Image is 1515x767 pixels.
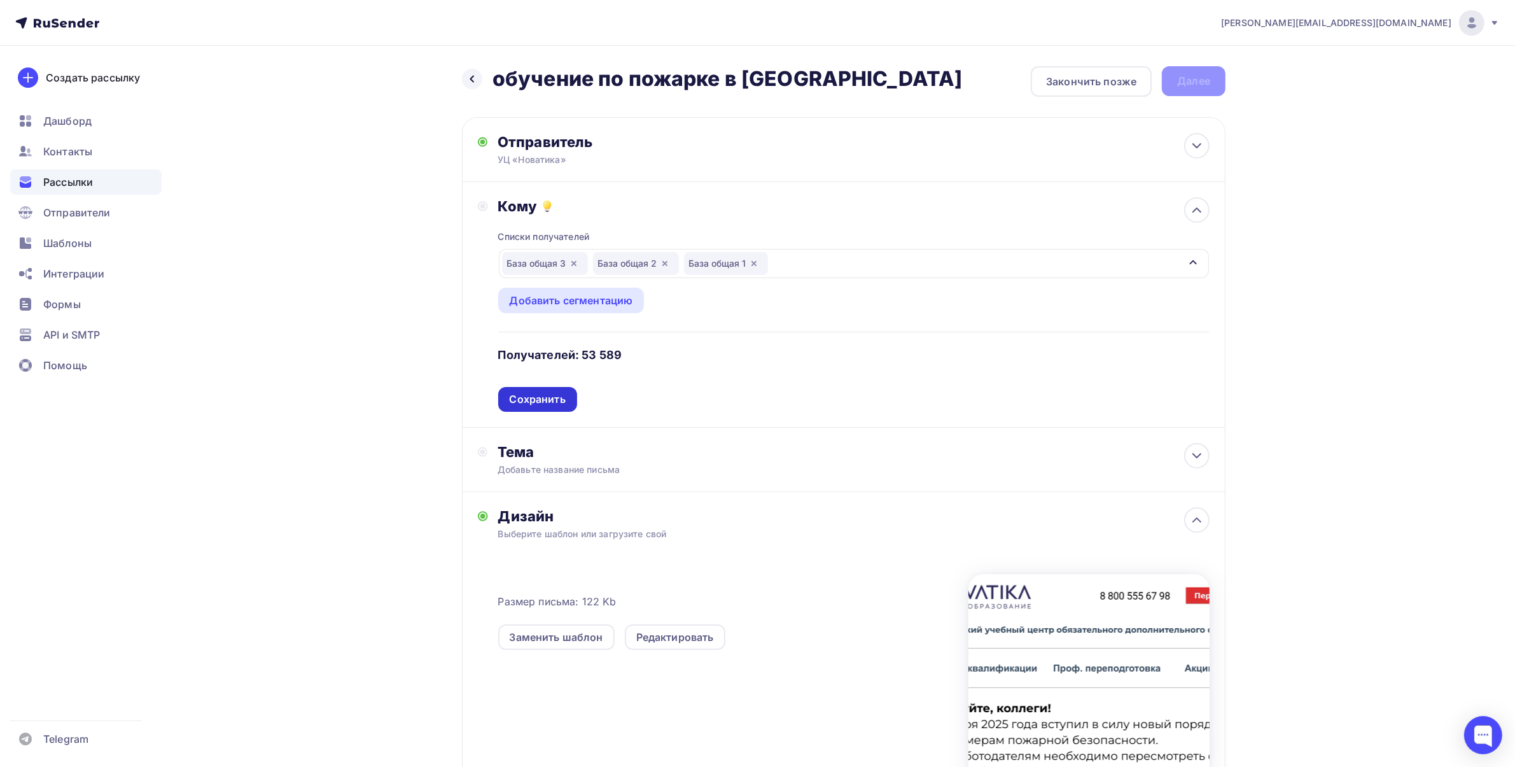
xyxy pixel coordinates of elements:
[498,528,1139,540] div: Выберите шаблон или загрузите свой
[502,252,588,275] div: База общая 3
[498,463,724,476] div: Добавьте название письма
[498,348,622,363] h4: Получателей: 53 589
[498,507,1210,525] div: Дизайн
[43,236,92,251] span: Шаблоны
[43,113,92,129] span: Дашборд
[43,731,88,747] span: Telegram
[1221,10,1500,36] a: [PERSON_NAME][EMAIL_ADDRESS][DOMAIN_NAME]
[498,443,749,461] div: Тема
[10,108,162,134] a: Дашборд
[10,169,162,195] a: Рассылки
[1221,17,1451,29] span: [PERSON_NAME][EMAIL_ADDRESS][DOMAIN_NAME]
[510,630,603,645] div: Заменить шаблон
[46,70,140,85] div: Создать рассылку
[498,230,590,243] div: Списки получателей
[43,266,104,281] span: Интеграции
[498,197,1210,215] div: Кому
[43,144,92,159] span: Контакты
[10,292,162,317] a: Формы
[498,133,773,151] div: Отправитель
[510,293,633,308] div: Добавить сегментацию
[1046,74,1136,89] div: Закончить позже
[10,139,162,164] a: Контакты
[10,230,162,256] a: Шаблоны
[43,174,93,190] span: Рассылки
[593,252,679,275] div: База общая 2
[492,66,962,92] h2: обучение по пожарке в [GEOGRAPHIC_DATA]
[43,327,100,342] span: API и SMTP
[510,392,566,407] div: Сохранить
[10,200,162,225] a: Отправители
[498,248,1210,279] button: База общая 3База общая 2База общая 1
[43,205,111,220] span: Отправители
[43,358,87,373] span: Помощь
[684,252,768,275] div: База общая 1
[498,594,617,609] span: Размер письма: 122 Kb
[636,630,714,645] div: Редактировать
[43,297,81,312] span: Формы
[498,153,746,166] div: УЦ «Новатика»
